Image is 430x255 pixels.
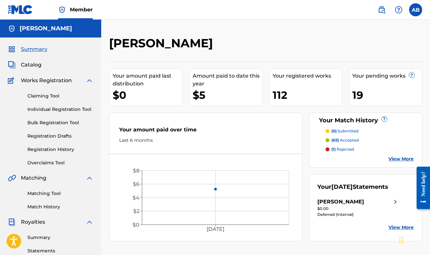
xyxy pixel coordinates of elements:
p: submitted [331,128,358,134]
a: CatalogCatalog [8,61,41,69]
span: (0) [331,128,337,133]
tspan: $2 [133,208,139,214]
iframe: Resource Center [412,161,430,215]
tspan: $6 [133,181,139,187]
img: search [378,6,386,14]
tspan: $0 [133,222,139,228]
span: (1) [331,147,336,152]
img: MLC Logo [8,5,33,14]
div: Your Statements [317,183,388,191]
span: Summary [21,45,47,53]
a: Summary [27,234,93,241]
a: Claiming Tool [27,93,93,99]
span: Works Registration [21,77,72,84]
img: expand [86,77,93,84]
iframe: Chat Widget [397,224,430,255]
img: Royalties [8,218,16,226]
a: Registration Drafts [27,133,93,140]
span: [DATE] [331,183,353,190]
div: 112 [273,88,342,102]
h2: [PERSON_NAME] [109,36,216,51]
div: Your amount paid last distribution [113,72,182,88]
div: 19 [352,88,422,102]
div: Help [392,3,405,16]
img: Summary [8,45,16,53]
span: (65) [331,138,339,142]
a: (0) submitted [326,128,414,134]
a: Bulk Registration Tool [27,119,93,126]
a: Statements [27,247,93,254]
img: help [395,6,403,14]
tspan: $8 [133,168,139,174]
a: SummarySummary [8,45,47,53]
a: (1) rejected [326,146,414,152]
span: ? [382,116,387,122]
div: Drag [399,230,403,250]
span: Catalog [21,61,41,69]
img: Works Registration [8,77,16,84]
img: Accounts [8,25,16,33]
div: Last 6 months [119,137,292,144]
img: Top Rightsholder [58,6,66,14]
a: (65) accepted [326,137,414,143]
div: User Menu [409,3,422,16]
span: Royalties [21,218,45,226]
div: Your registered works [273,72,342,80]
a: View More [389,224,414,231]
div: $0 [113,88,182,102]
div: Amount paid to date this year [193,72,262,88]
h5: ANDREW BLANCHARD [20,25,72,32]
a: Overclaims Tool [27,159,93,166]
a: Matching Tool [27,190,93,197]
tspan: [DATE] [207,226,224,232]
a: Registration History [27,146,93,153]
span: Matching [21,174,46,182]
div: Deferred (Internal) [317,212,399,217]
img: Catalog [8,61,16,69]
a: View More [389,156,414,162]
img: expand [86,218,93,226]
div: $0.00 [317,206,399,212]
span: Member [70,6,93,13]
a: [PERSON_NAME]right chevron icon$0.00Deferred (Internal) [317,198,399,217]
div: Your amount paid over time [119,126,292,137]
a: Individual Registration Tool [27,106,93,113]
p: rejected [331,146,354,152]
img: right chevron icon [391,198,399,206]
img: Matching [8,174,16,182]
div: Your pending works [352,72,422,80]
div: [PERSON_NAME] [317,198,364,206]
p: accepted [331,137,359,143]
img: expand [86,174,93,182]
div: $5 [193,88,262,102]
tspan: $4 [133,195,139,201]
span: ? [409,72,414,78]
a: Match History [27,203,93,210]
a: Public Search [375,3,388,16]
div: Your Match History [317,116,414,125]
